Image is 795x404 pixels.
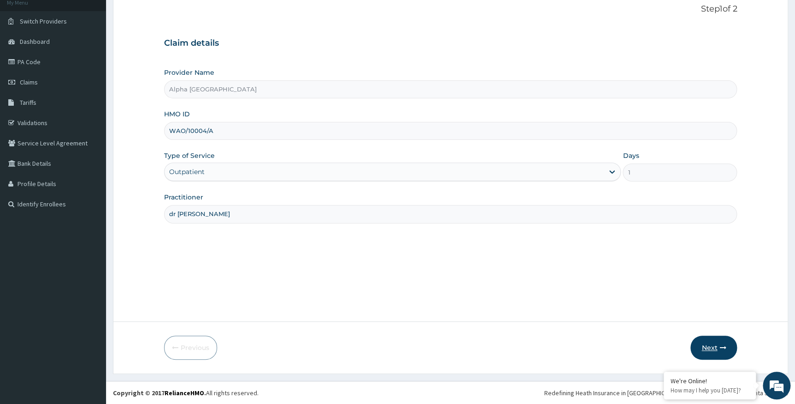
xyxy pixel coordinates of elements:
[165,389,204,397] a: RelianceHMO
[164,68,214,77] label: Provider Name
[53,116,127,210] span: We're online!
[164,38,737,48] h3: Claim details
[20,17,67,25] span: Switch Providers
[164,193,203,202] label: Practitioner
[164,122,737,140] input: Enter HMO ID
[20,78,38,86] span: Claims
[5,252,176,284] textarea: Type your message and hit 'Enter'
[164,336,217,360] button: Previous
[671,377,749,385] div: We're Online!
[544,388,788,398] div: Redefining Heath Insurance in [GEOGRAPHIC_DATA] using Telemedicine and Data Science!
[20,37,50,46] span: Dashboard
[48,52,155,64] div: Chat with us now
[164,151,215,160] label: Type of Service
[113,389,206,397] strong: Copyright © 2017 .
[623,151,639,160] label: Days
[17,46,37,69] img: d_794563401_company_1708531726252_794563401
[690,336,737,360] button: Next
[20,98,36,107] span: Tariffs
[169,167,205,176] div: Outpatient
[671,386,749,394] p: How may I help you today?
[164,109,190,119] label: HMO ID
[164,4,737,14] p: Step 1 of 2
[164,205,737,223] input: Enter Name
[151,5,173,27] div: Minimize live chat window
